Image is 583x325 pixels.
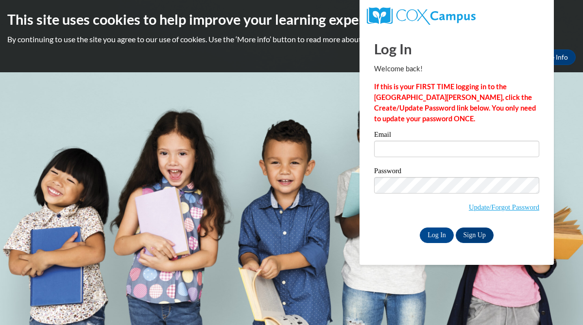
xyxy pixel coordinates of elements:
input: Log In [420,227,454,243]
label: Password [374,167,539,177]
img: COX Campus [367,7,476,25]
strong: If this is your FIRST TIME logging in to the [GEOGRAPHIC_DATA][PERSON_NAME], click the Create/Upd... [374,82,536,123]
a: Sign Up [456,227,494,243]
p: Welcome back! [374,64,539,74]
label: Email [374,131,539,141]
a: Update/Forgot Password [469,203,539,211]
h2: This site uses cookies to help improve your learning experience. [7,10,576,29]
h1: Log In [374,39,539,59]
p: By continuing to use the site you agree to our use of cookies. Use the ‘More info’ button to read... [7,34,576,45]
